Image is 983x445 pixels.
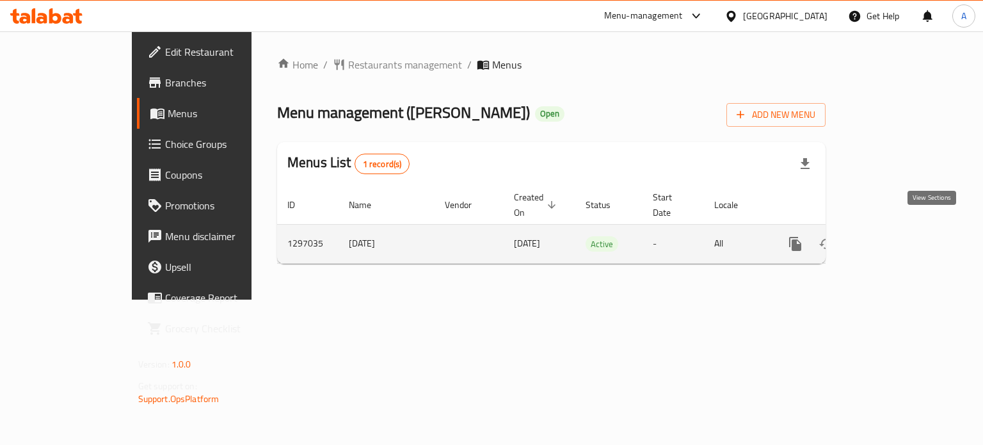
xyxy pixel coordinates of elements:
li: / [323,57,328,72]
a: Edit Restaurant [137,36,296,67]
button: Change Status [811,229,842,259]
span: Promotions [165,198,286,213]
td: [DATE] [339,224,435,263]
span: Created On [514,190,560,220]
h2: Menus List [287,153,410,174]
a: Home [277,57,318,72]
span: Locale [714,197,755,213]
button: Add New Menu [726,103,826,127]
button: more [780,229,811,259]
a: Coupons [137,159,296,190]
div: Export file [790,149,820,179]
td: All [704,224,770,263]
li: / [467,57,472,72]
span: Grocery Checklist [165,321,286,336]
span: Get support on: [138,378,197,394]
table: enhanced table [277,186,913,264]
a: Upsell [137,252,296,282]
a: Grocery Checklist [137,313,296,344]
a: Branches [137,67,296,98]
nav: breadcrumb [277,57,826,72]
span: Name [349,197,388,213]
span: Open [535,108,564,119]
span: Status [586,197,627,213]
th: Actions [770,186,913,225]
div: [GEOGRAPHIC_DATA] [743,9,827,23]
a: Coverage Report [137,282,296,313]
div: Total records count [355,154,410,174]
a: Promotions [137,190,296,221]
div: Open [535,106,564,122]
span: Restaurants management [348,57,462,72]
span: A [961,9,966,23]
span: Active [586,237,618,252]
span: 1 record(s) [355,158,410,170]
span: Coupons [165,167,286,182]
a: Support.OpsPlatform [138,391,220,407]
span: ID [287,197,312,213]
span: Edit Restaurant [165,44,286,60]
span: Menus [168,106,286,121]
a: Menu disclaimer [137,221,296,252]
span: Branches [165,75,286,90]
span: Menu disclaimer [165,229,286,244]
div: Menu-management [604,8,683,24]
a: Menus [137,98,296,129]
span: Menus [492,57,522,72]
span: Vendor [445,197,488,213]
span: Coverage Report [165,290,286,305]
a: Restaurants management [333,57,462,72]
span: Menu management ( [PERSON_NAME] ) [277,98,530,127]
span: Add New Menu [737,107,815,123]
td: - [643,224,704,263]
span: Start Date [653,190,689,220]
span: Choice Groups [165,136,286,152]
span: [DATE] [514,235,540,252]
span: 1.0.0 [172,356,191,373]
span: Version: [138,356,170,373]
div: Active [586,236,618,252]
td: 1297035 [277,224,339,263]
a: Choice Groups [137,129,296,159]
span: Upsell [165,259,286,275]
